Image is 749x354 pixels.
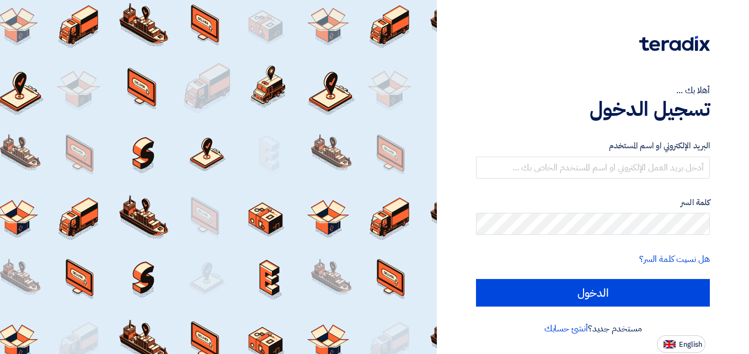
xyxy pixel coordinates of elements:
[639,253,710,266] a: هل نسيت كلمة السر؟
[657,335,705,353] button: English
[476,196,710,209] label: كلمة السر
[476,140,710,152] label: البريد الإلكتروني او اسم المستخدم
[476,322,710,335] div: مستخدم جديد؟
[664,340,676,348] img: en-US.png
[544,322,588,335] a: أنشئ حسابك
[476,279,710,307] input: الدخول
[476,157,710,179] input: أدخل بريد العمل الإلكتروني او اسم المستخدم الخاص بك ...
[476,97,710,121] h1: تسجيل الدخول
[476,84,710,97] div: أهلا بك ...
[679,341,702,348] span: English
[639,36,710,51] img: Teradix logo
